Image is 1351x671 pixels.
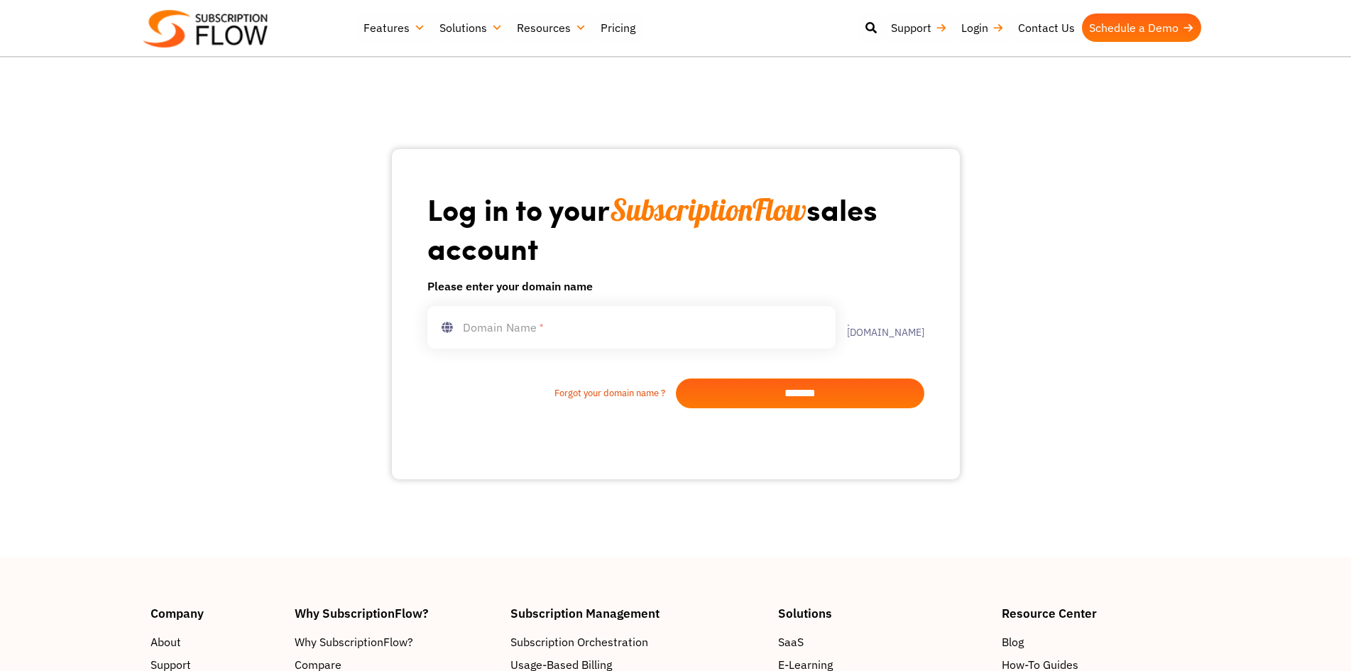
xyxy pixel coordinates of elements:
[510,633,765,650] a: Subscription Orchestration
[510,13,594,42] a: Resources
[143,10,268,48] img: Subscriptionflow
[954,13,1011,42] a: Login
[427,386,676,400] a: Forgot your domain name ?
[884,13,954,42] a: Support
[610,191,806,229] span: SubscriptionFlow
[356,13,432,42] a: Features
[1002,607,1200,619] h4: Resource Center
[295,607,496,619] h4: Why SubscriptionFlow?
[151,607,281,619] h4: Company
[778,633,988,650] a: SaaS
[510,607,765,619] h4: Subscription Management
[151,633,281,650] a: About
[295,633,413,650] span: Why SubscriptionFlow?
[778,607,988,619] h4: Solutions
[510,633,648,650] span: Subscription Orchestration
[295,633,496,650] a: Why SubscriptionFlow?
[432,13,510,42] a: Solutions
[427,278,924,295] h6: Please enter your domain name
[427,190,924,266] h1: Log in to your sales account
[1002,633,1024,650] span: Blog
[778,633,804,650] span: SaaS
[151,633,181,650] span: About
[1011,13,1082,42] a: Contact Us
[1082,13,1201,42] a: Schedule a Demo
[836,317,924,337] label: .[DOMAIN_NAME]
[1002,633,1200,650] a: Blog
[594,13,642,42] a: Pricing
